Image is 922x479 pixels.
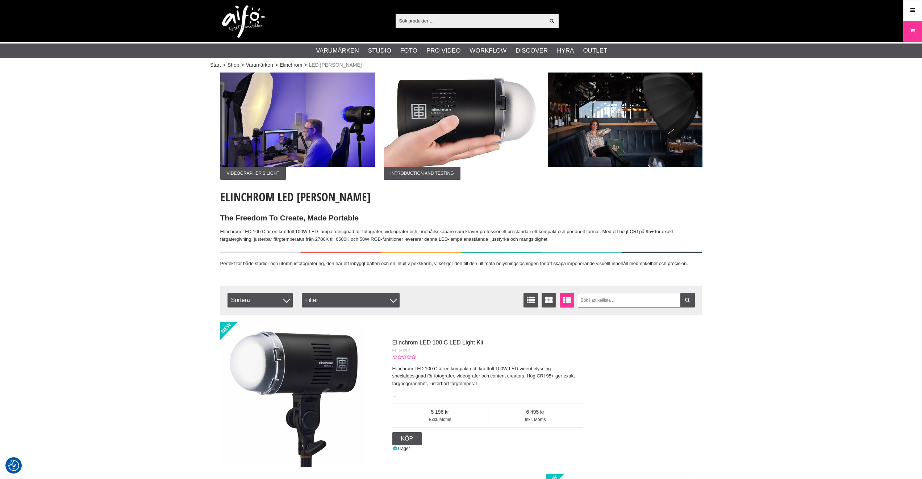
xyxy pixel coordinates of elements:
img: Annons:002 ban-elin-led100c-009.jpg [384,73,539,167]
a: Hyra [557,46,574,55]
a: Start [210,61,221,69]
a: Discover [516,46,548,55]
a: Workflow [470,46,506,55]
img: logo.png [222,5,266,38]
span: > [241,61,244,69]
a: Köp [392,432,422,445]
img: Annons:001 ban-elin-led100c-006.jpg [220,73,375,167]
a: Foto [400,46,417,55]
h2: The Freedom To Create, Made Portable [220,213,702,223]
span: 6 495 [488,409,583,416]
img: Elinchrom LED 100 C LED Light Kit [220,322,365,467]
a: Outlet [583,46,607,55]
a: Utökad listvisning [560,293,574,307]
a: Shop [228,61,239,69]
a: Listvisning [523,293,538,307]
a: Varumärken [246,61,273,69]
span: EL-20201 [392,348,411,353]
a: … [392,393,397,398]
input: Sök i artikellista ... [578,293,695,307]
a: Varumärken [316,46,359,55]
span: > [223,61,226,69]
a: Annons:002 ban-elin-led100c-009.jpgINTRODUCTION AND TESTING [384,73,539,180]
span: > [304,61,307,69]
a: Elinchrom [280,61,302,69]
span: VIDEOGRAPHER'S LIGHT [220,167,286,180]
a: Studio [368,46,391,55]
div: Kundbetyg: 0 [392,354,416,360]
div: Filter [302,293,400,307]
a: Elinchrom LED 100 C LED Light Kit [392,339,484,346]
span: INTRODUCTION AND TESTING [384,167,460,180]
a: Filtrera [680,293,695,307]
p: Elinchrom LED 100 C är en kompakt och kraftfull 100W LED-videobelysning specialdesignad för fotog... [392,365,583,388]
img: Elinchrom LED 100 C - The Freedom to Create, Made Portable [220,252,702,253]
span: > [275,61,278,69]
a: Pro Video [426,46,460,55]
img: Annons:003 ban-elin-led100c-008.jpg [548,73,702,167]
span: LED [PERSON_NAME] [309,61,362,69]
button: Samtyckesinställningar [8,459,19,472]
img: Revisit consent button [8,460,19,471]
p: Perfekt för både studio- och utomhusfotografering, den har ett inbyggt batteri och en intuitiv pe... [220,260,702,268]
span: I lager [398,446,410,451]
span: Inkl. Moms [488,416,583,423]
input: Sök produkter ... [396,15,545,26]
span: Sortera [228,293,293,307]
span: 5 196 [392,409,488,416]
a: Annons:001 ban-elin-led100c-006.jpgVIDEOGRAPHER'S LIGHT [220,73,375,180]
span: Exkl. Moms [392,416,488,423]
h1: Elinchrom LED [PERSON_NAME] [220,189,702,205]
i: I lager [392,446,398,451]
p: Elinchrom LED 100 C är en kraftfull 100W LED-lampa, designad för fotografer, videografer och inne... [220,228,702,243]
a: Fönstervisning [542,293,556,307]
